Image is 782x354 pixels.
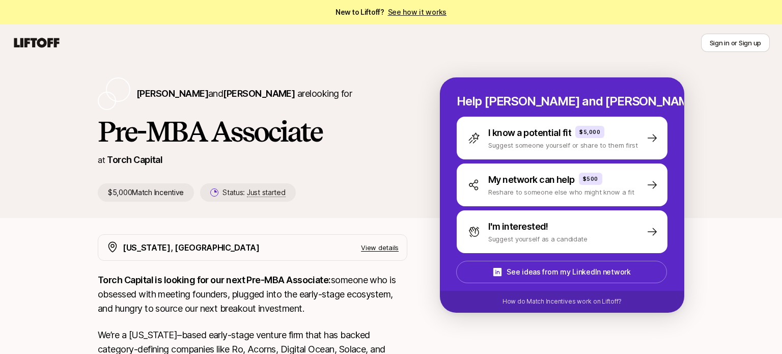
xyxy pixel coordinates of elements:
p: Suggest someone yourself or share to them first [488,140,638,150]
span: [PERSON_NAME] [136,88,208,99]
p: Status: [222,186,285,199]
h1: Pre-MBA Associate [98,116,407,147]
p: at [98,153,105,167]
p: See ideas from my LinkedIn network [507,266,630,278]
p: are looking for [136,87,352,101]
p: Suggest yourself as a candidate [488,234,588,244]
button: See ideas from my LinkedIn network [456,261,667,283]
p: [US_STATE], [GEOGRAPHIC_DATA] [123,241,260,254]
p: $500 [583,175,598,183]
p: $5,000 Match Incentive [98,183,194,202]
span: [PERSON_NAME] [223,88,295,99]
span: New to Liftoff? [336,6,446,18]
p: My network can help [488,173,575,187]
a: Torch Capital [107,154,162,165]
button: Sign in or Sign up [701,34,770,52]
span: Just started [247,188,286,197]
span: and [208,88,295,99]
strong: Torch Capital is looking for our next Pre-MBA Associate: [98,275,331,285]
p: Help [PERSON_NAME] and [PERSON_NAME] hire [457,94,667,108]
p: How do Match Incentives work on Liftoff? [502,297,622,306]
p: I know a potential fit [488,126,571,140]
p: Reshare to someone else who might know a fit [488,187,634,197]
p: someone who is obsessed with meeting founders, plugged into the early-stage ecosystem, and hungry... [98,273,407,316]
a: See how it works [388,8,447,16]
p: View details [361,242,399,253]
p: $5,000 [579,128,600,136]
p: I'm interested! [488,220,548,234]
